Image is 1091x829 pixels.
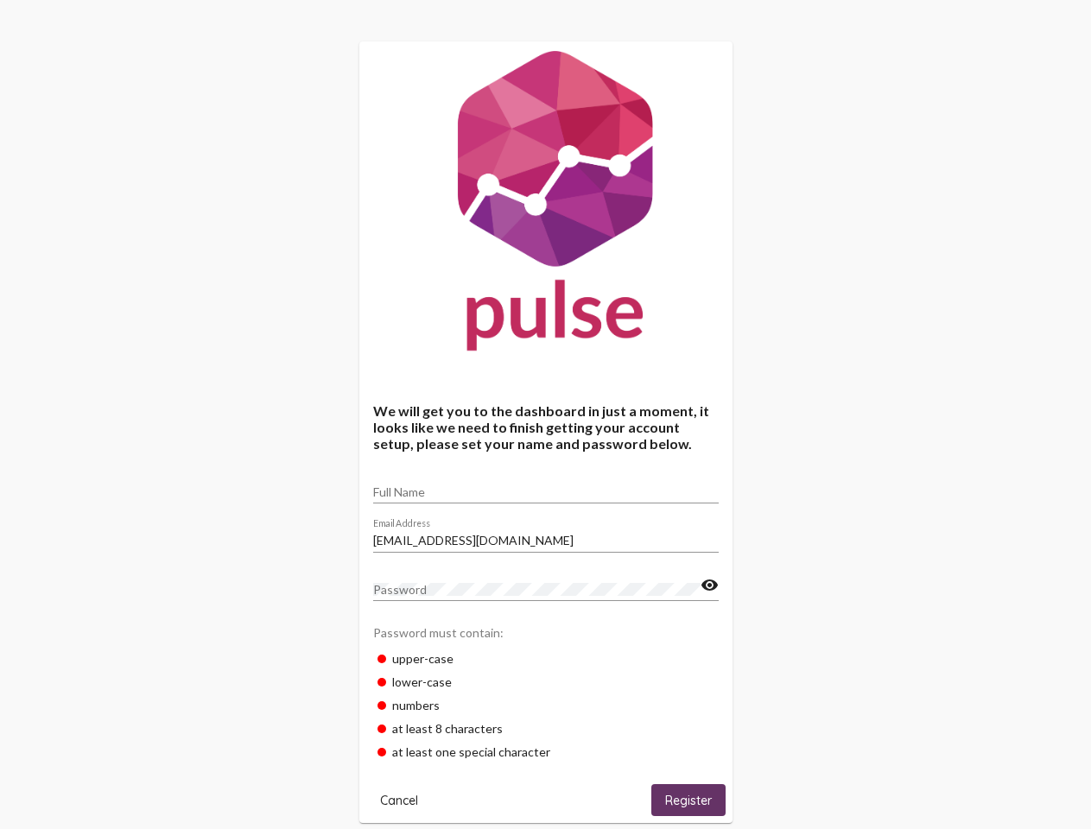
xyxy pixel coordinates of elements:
[373,740,719,763] div: at least one special character
[373,717,719,740] div: at least 8 characters
[380,793,418,808] span: Cancel
[373,647,719,670] div: upper-case
[373,617,719,647] div: Password must contain:
[359,41,733,368] img: Pulse For Good Logo
[366,784,432,816] button: Cancel
[665,793,712,808] span: Register
[373,402,719,452] h4: We will get you to the dashboard in just a moment, it looks like we need to finish getting your a...
[373,693,719,717] div: numbers
[651,784,726,816] button: Register
[373,670,719,693] div: lower-case
[701,575,719,596] mat-icon: visibility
